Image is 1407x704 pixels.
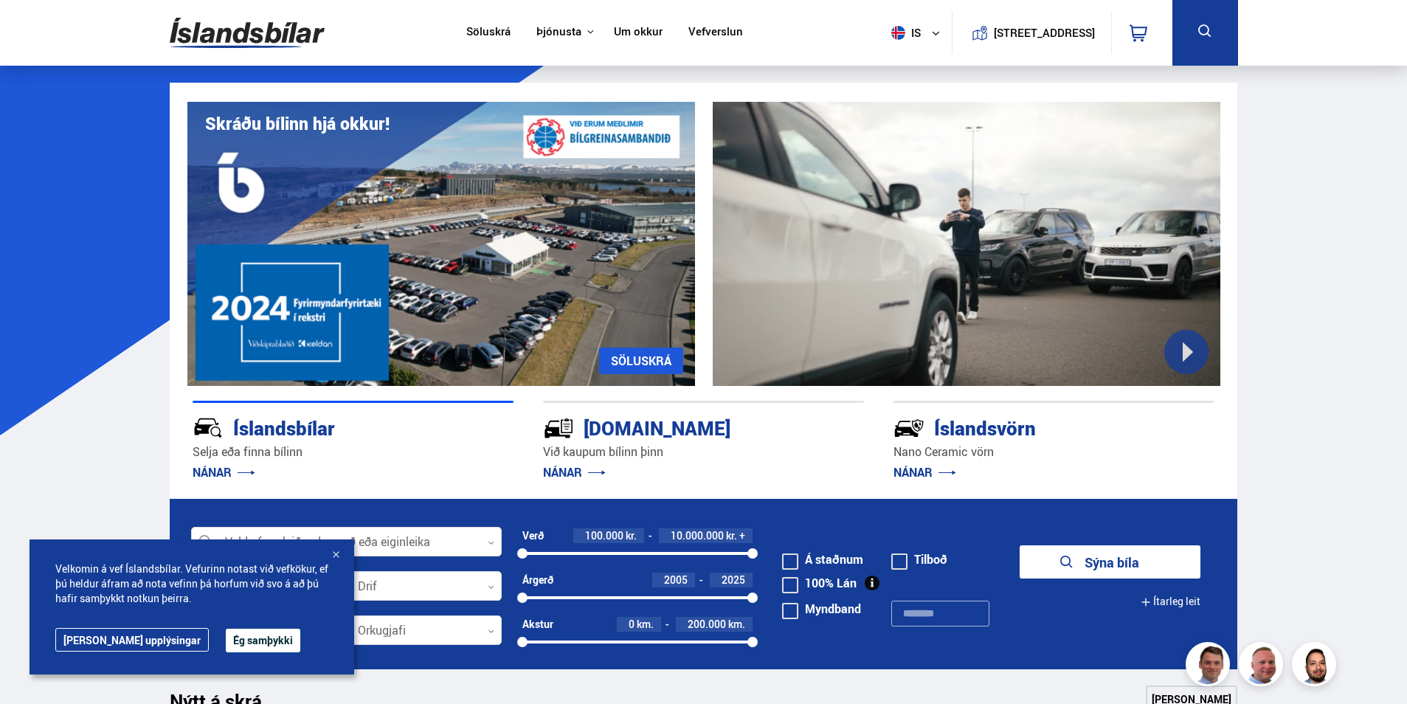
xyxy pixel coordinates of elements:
[893,444,1214,460] p: Nano Ceramic vörn
[12,6,56,50] button: Open LiveChat chat widget
[891,26,905,40] img: svg+xml;base64,PHN2ZyB4bWxucz0iaHR0cDovL3d3dy53My5vcmcvMjAwMC9zdmciIHdpZHRoPSI1MTIiIGhlaWdodD0iNT...
[1241,644,1285,689] img: siFngHWaQ9KaOqBr.png
[664,573,688,587] span: 2005
[688,617,726,631] span: 200.000
[1000,27,1090,39] button: [STREET_ADDRESS]
[1141,585,1200,618] button: Ítarleg leit
[522,530,544,542] div: Verð
[193,414,461,440] div: Íslandsbílar
[893,413,924,444] img: -Svtn6bYgwAsiwNX.svg
[522,618,553,630] div: Akstur
[543,444,864,460] p: Við kaupum bílinn þinn
[1294,644,1338,689] img: nhp88E3Fdnt1Opn2.png
[170,9,325,57] img: G0Ugv5HjCgRt.svg
[536,25,581,39] button: Þjónusta
[885,26,922,40] span: is
[543,464,606,480] a: NÁNAR
[193,413,224,444] img: JRvxyua_JYH6wB4c.svg
[626,530,637,542] span: kr.
[891,553,947,565] label: Tilboð
[55,562,328,606] span: Velkomin á vef Íslandsbílar. Vefurinn notast við vefkökur, ef þú heldur áfram að nota vefinn þá h...
[543,413,574,444] img: tr5P-W3DuiFaO7aO.svg
[782,603,861,615] label: Myndband
[187,102,695,386] img: eKx6w-_Home_640_.png
[614,25,663,41] a: Um okkur
[688,25,743,41] a: Vefverslun
[193,444,514,460] p: Selja eða finna bílinn
[629,617,635,631] span: 0
[739,530,745,542] span: +
[599,348,683,374] a: SÖLUSKRÁ
[1020,545,1200,579] button: Sýna bíla
[782,553,863,565] label: Á staðnum
[726,530,737,542] span: kr.
[466,25,511,41] a: Söluskrá
[637,618,654,630] span: km.
[543,414,812,440] div: [DOMAIN_NAME]
[671,528,724,542] span: 10.000.000
[205,114,390,134] h1: Skráðu bílinn hjá okkur!
[585,528,623,542] span: 100.000
[960,12,1103,54] a: [STREET_ADDRESS]
[55,628,209,652] a: [PERSON_NAME] upplýsingar
[885,11,952,55] button: is
[728,618,745,630] span: km.
[893,464,956,480] a: NÁNAR
[782,577,857,589] label: 100% Lán
[722,573,745,587] span: 2025
[1188,644,1232,689] img: FbJEzSuNWCJXmdc-.webp
[893,414,1162,440] div: Íslandsvörn
[193,464,255,480] a: NÁNAR
[226,629,300,652] button: Ég samþykki
[522,574,553,586] div: Árgerð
